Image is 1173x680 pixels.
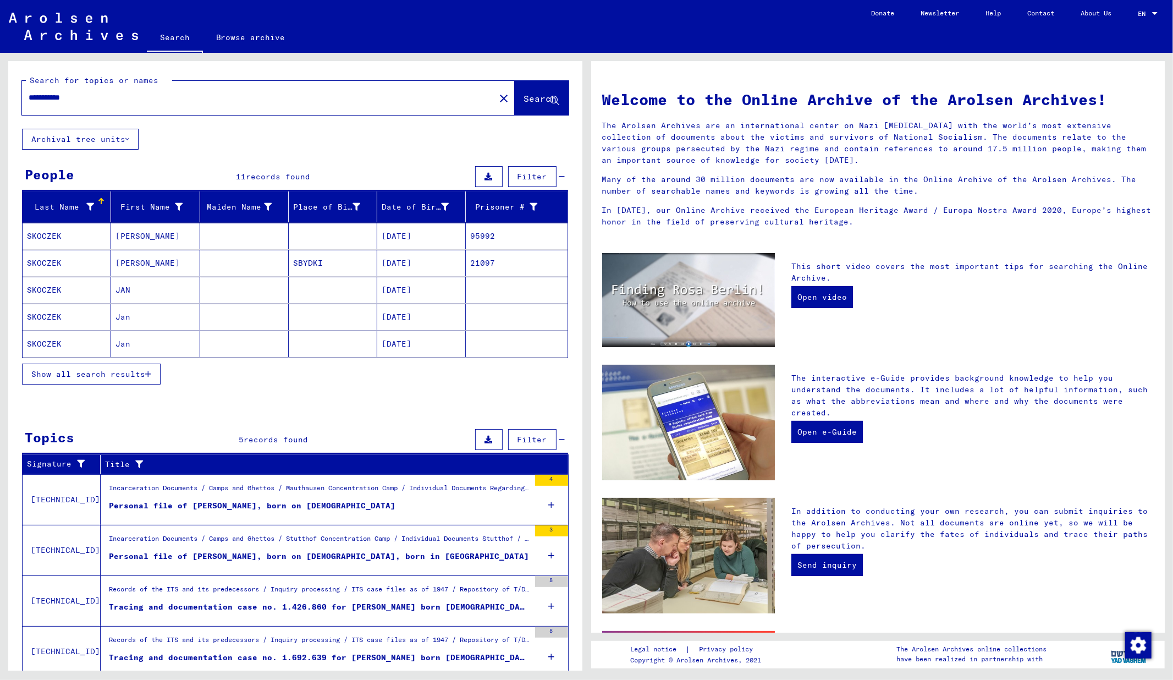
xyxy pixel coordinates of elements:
mat-header-cell: Date of Birth [377,191,466,222]
p: The interactive e-Guide provides background knowledge to help you understand the documents. It in... [791,372,1154,419]
div: | [630,644,766,655]
mat-cell: SBYDKI [289,250,377,276]
a: Open e-Guide [791,421,863,443]
div: Prisoner # [470,201,537,213]
mat-cell: 95992 [466,223,567,249]
mat-icon: close [497,92,510,105]
mat-cell: SKOCZEK [23,331,111,357]
mat-cell: [DATE] [377,304,466,330]
mat-cell: 21097 [466,250,567,276]
mat-cell: [PERSON_NAME] [111,250,200,276]
td: [TECHNICAL_ID] [23,474,101,525]
mat-cell: [PERSON_NAME] [111,223,200,249]
p: Many of the around 30 million documents are now available in the Online Archive of the Arolsen Ar... [602,174,1154,197]
button: Search [515,81,569,115]
mat-cell: SKOCZEK [23,223,111,249]
mat-cell: [DATE] [377,277,466,303]
div: Last Name [27,201,94,213]
p: The Arolsen Archives are an international center on Nazi [MEDICAL_DATA] with the world’s most ext... [602,120,1154,166]
button: Show all search results [22,364,161,385]
mat-header-cell: Place of Birth [289,191,377,222]
img: Arolsen_neg.svg [9,13,138,40]
mat-header-cell: Maiden Name [200,191,289,222]
div: People [25,164,74,184]
td: [TECHNICAL_ID] [23,575,101,626]
p: The Arolsen Archives online collections [896,644,1047,654]
button: Archival tree units [22,129,139,150]
mat-cell: JAN [111,277,200,303]
a: Open video [791,286,853,308]
div: Maiden Name [205,201,272,213]
img: yv_logo.png [1109,640,1150,668]
td: [TECHNICAL_ID] [23,525,101,575]
mat-cell: [DATE] [377,331,466,357]
div: Incarceration Documents / Camps and Ghettos / Stutthof Concentration Camp / Individual Documents ... [109,534,530,549]
mat-header-cell: First Name [111,191,200,222]
mat-header-cell: Last Name [23,191,111,222]
div: First Name [115,198,199,216]
img: inquiries.jpg [602,498,775,613]
div: Signature [27,458,86,470]
mat-cell: Jan [111,304,200,330]
div: Topics [25,427,74,447]
mat-header-cell: Prisoner # [466,191,567,222]
a: Send inquiry [791,554,863,576]
mat-cell: SKOCZEK [23,277,111,303]
div: 8 [535,576,568,587]
mat-cell: Jan [111,331,200,357]
div: Last Name [27,198,111,216]
div: Records of the ITS and its predecessors / Inquiry processing / ITS case files as of 1947 / Reposi... [109,635,530,650]
p: Copyright © Arolsen Archives, 2021 [630,655,766,665]
mat-cell: SKOCZEK [23,304,111,330]
div: First Name [115,201,183,213]
button: Filter [508,429,557,450]
span: 5 [239,435,244,445]
a: Browse archive [203,24,299,51]
p: In addition to conducting your own research, you can submit inquiries to the Arolsen Archives. No... [791,506,1154,552]
img: video.jpg [602,253,775,347]
button: Clear [493,87,515,109]
div: Title [105,459,541,470]
div: Prisoner # [470,198,554,216]
div: Date of Birth [382,201,449,213]
button: Filter [508,166,557,187]
span: EN [1138,10,1150,18]
div: Signature [27,456,100,473]
div: Date of Birth [382,198,465,216]
div: Maiden Name [205,198,288,216]
span: Filter [517,172,547,182]
a: Legal notice [630,644,685,655]
a: Search [147,24,203,53]
mat-label: Search for topics or names [30,75,158,85]
mat-cell: [DATE] [377,250,466,276]
div: Place of Birth [293,201,360,213]
div: Personal file of [PERSON_NAME], born on [DEMOGRAPHIC_DATA] [109,500,395,512]
span: records found [246,172,310,182]
div: 3 [535,525,568,536]
img: Change consent [1125,632,1152,659]
img: eguide.jpg [602,365,775,480]
div: Incarceration Documents / Camps and Ghettos / Mauthausen Concentration Camp / Individual Document... [109,483,530,498]
span: 11 [236,172,246,182]
span: Show all search results [31,369,145,379]
p: This short video covers the most important tips for searching the Online Archive. [791,261,1154,284]
p: In [DATE], our Online Archive received the European Heritage Award / Europa Nostra Award 2020, Eu... [602,205,1154,228]
span: Filter [517,435,547,445]
div: Title [105,456,555,473]
span: records found [244,435,308,445]
mat-cell: SKOCZEK [23,250,111,276]
div: 8 [535,627,568,638]
div: Place of Birth [293,198,377,216]
h1: Welcome to the Online Archive of the Arolsen Archives! [602,88,1154,111]
a: Privacy policy [690,644,766,655]
td: [TECHNICAL_ID] [23,626,101,677]
div: Tracing and documentation case no. 1.692.639 for [PERSON_NAME] born [DEMOGRAPHIC_DATA] [109,652,530,663]
div: Personal file of [PERSON_NAME], born on [DEMOGRAPHIC_DATA], born in [GEOGRAPHIC_DATA] [109,551,529,562]
div: Records of the ITS and its predecessors / Inquiry processing / ITS case files as of 1947 / Reposi... [109,584,530,600]
div: 4 [535,475,568,486]
div: Tracing and documentation case no. 1.426.860 for [PERSON_NAME] born [DEMOGRAPHIC_DATA] [109,601,530,613]
p: have been realized in partnership with [896,654,1047,664]
span: Search [524,93,557,104]
mat-cell: [DATE] [377,223,466,249]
